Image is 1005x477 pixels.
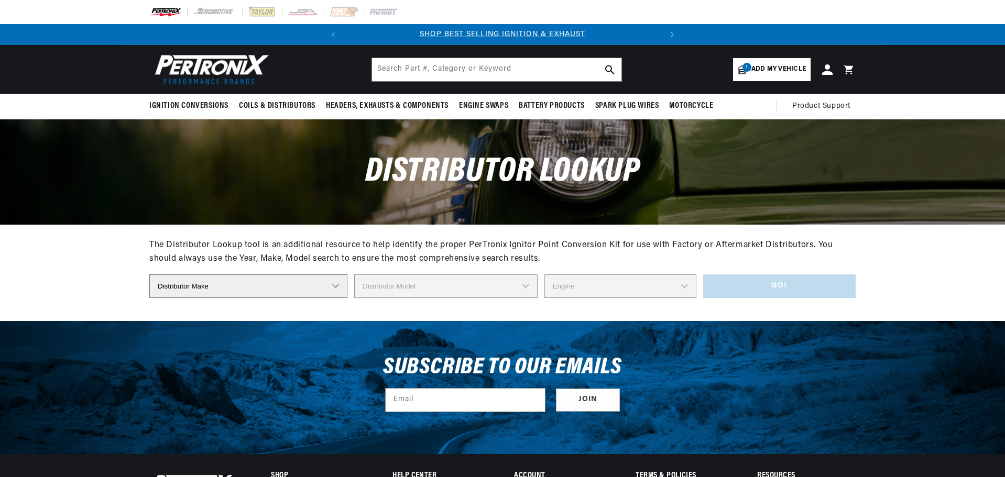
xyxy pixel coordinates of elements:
[742,63,751,72] span: 1
[149,239,856,265] div: The Distributor Lookup tool is an additional resource to help identify the proper PerTronix Ignit...
[669,101,713,112] span: Motorcycle
[234,94,321,118] summary: Coils & Distributors
[792,94,856,119] summary: Product Support
[344,29,662,40] div: 1 of 2
[344,29,662,40] div: Announcement
[365,155,640,189] span: Distributor Lookup
[386,389,545,412] input: Email
[792,101,850,112] span: Product Support
[383,358,622,378] h3: Subscribe to our emails
[662,24,683,45] button: Translation missing: en.sections.announcements.next_announcement
[323,24,344,45] button: Translation missing: en.sections.announcements.previous_announcement
[239,101,315,112] span: Coils & Distributors
[149,101,228,112] span: Ignition Conversions
[149,51,270,87] img: Pertronix
[751,64,806,74] span: Add my vehicle
[459,101,508,112] span: Engine Swaps
[149,94,234,118] summary: Ignition Conversions
[326,101,449,112] span: Headers, Exhausts & Components
[454,94,514,118] summary: Engine Swaps
[590,94,664,118] summary: Spark Plug Wires
[372,58,621,81] input: Search Part #, Category or Keyword
[598,58,621,81] button: search button
[519,101,585,112] span: Battery Products
[664,94,718,118] summary: Motorcycle
[733,58,811,81] a: 1Add my vehicle
[595,101,659,112] span: Spark Plug Wires
[420,30,585,38] a: SHOP BEST SELLING IGNITION & EXHAUST
[556,389,620,412] button: Subscribe
[514,94,590,118] summary: Battery Products
[123,24,882,45] slideshow-component: Translation missing: en.sections.announcements.announcement_bar
[321,94,454,118] summary: Headers, Exhausts & Components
